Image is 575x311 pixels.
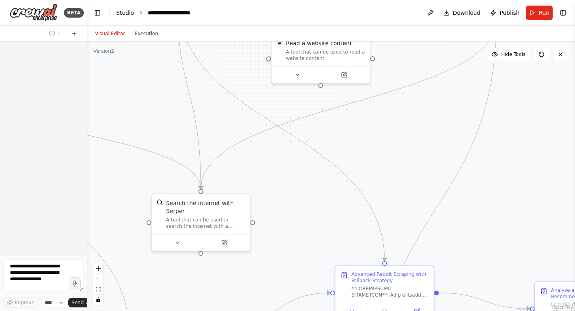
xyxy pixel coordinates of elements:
span: Send [71,299,83,306]
button: fit view [93,284,103,295]
div: SerperDevToolSearch the internet with SerperA tool that can be used to search the internet with a... [151,193,251,251]
div: React Flow controls [93,263,103,305]
button: Click to speak your automation idea [69,277,81,289]
button: Download [440,6,484,20]
div: Advanced Reddit Scraping with Fallback Strategy [351,271,429,284]
span: Run [539,9,549,17]
button: Show right sidebar [557,7,569,18]
nav: breadcrumb [116,9,203,17]
span: Hide Tools [501,51,525,58]
div: ScrapeElementFromWebsiteToolRead a website contentA tool that can be used to read a website content. [271,34,371,84]
div: A tool that can be used to search the internet with a search_query. Supports different search typ... [166,217,245,229]
div: BETA [64,8,84,18]
button: zoom out [93,274,103,284]
img: ScrapeElementFromWebsiteTool [276,39,283,46]
button: Open in side panel [202,238,247,247]
button: toggle interactivity [93,295,103,305]
button: Switch to previous chat [46,29,65,38]
button: Hide left sidebar [92,7,103,18]
button: zoom in [93,263,103,274]
img: Logo [10,4,57,22]
g: Edge from 0322b5db-19f8-4ef5-8fb9-a0936d7cc658 to 18d82c34-a4ec-4574-b0c9-3b8eb93e9827 [197,19,500,189]
span: Publish [500,9,519,17]
span: Download [453,9,481,17]
div: A tool that can be used to read a website content. [286,49,365,62]
div: Search the internet with Serper [166,199,245,215]
div: Read a website content [286,39,352,47]
button: Open in side panel [321,70,367,80]
div: Version 2 [93,48,114,54]
button: Hide Tools [487,48,530,61]
div: **LOREMIPSUMD SITAMETCON**: Adip elitsedd eius 3 te incid Utlabo etdolor mag aliqu eni {adminimve... [351,285,429,298]
a: Studio [116,10,134,16]
button: Start a new chat [68,29,81,38]
img: SerperDevTool [157,199,163,205]
button: Send [68,298,93,307]
button: Improve [3,297,38,308]
span: Improve [15,299,34,306]
button: Execution [130,29,163,38]
button: Publish [487,6,523,20]
a: React Flow attribution [552,305,574,309]
button: Run [526,6,553,20]
button: Visual Editor [90,29,130,38]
